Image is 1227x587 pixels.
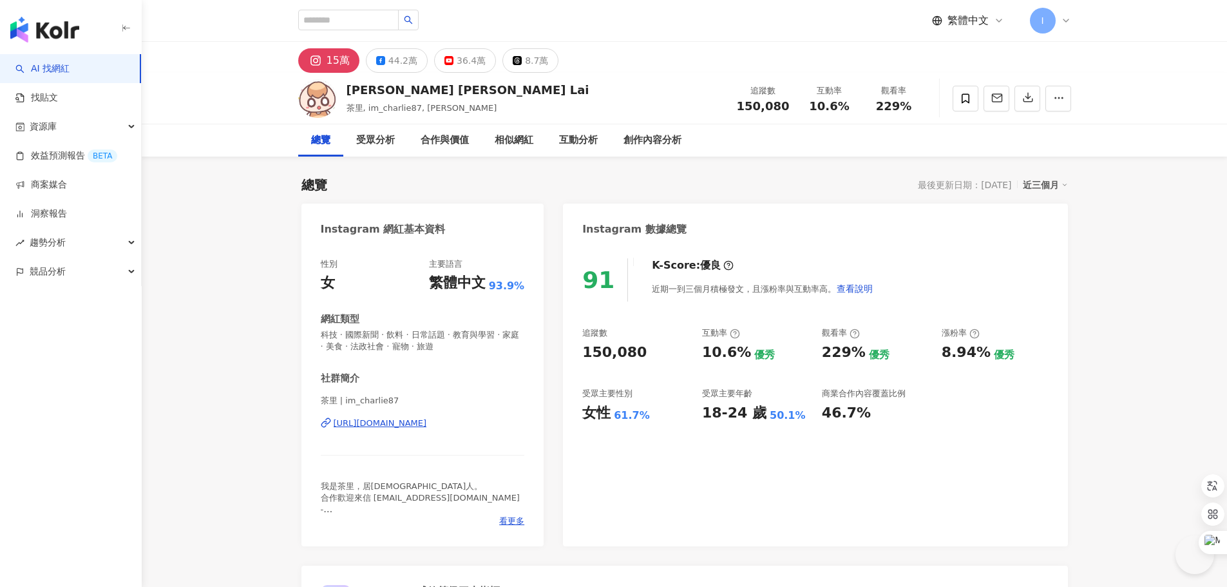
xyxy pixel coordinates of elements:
div: 追蹤數 [737,84,790,97]
div: 46.7% [822,403,871,423]
div: Instagram 數據總覽 [582,222,687,236]
a: searchAI 找網紅 [15,63,70,75]
div: [PERSON_NAME] [PERSON_NAME] Lai [347,82,589,98]
div: 最後更新日期：[DATE] [918,180,1011,190]
div: 61.7% [614,409,650,423]
div: 合作與價值 [421,133,469,148]
div: 總覽 [311,133,330,148]
div: 總覽 [301,176,327,194]
div: 近期一到三個月積極發文，且漲粉率與互動率高。 [652,276,873,302]
div: 150,080 [582,343,647,363]
span: 競品分析 [30,257,66,286]
div: K-Score : [652,258,734,273]
a: 效益預測報告BETA [15,149,117,162]
div: 主要語言 [429,258,462,270]
div: Instagram 網紅基本資料 [321,222,446,236]
button: 36.4萬 [434,48,496,73]
a: 商案媒合 [15,178,67,191]
span: I [1041,14,1043,28]
span: search [404,15,413,24]
div: 受眾分析 [356,133,395,148]
iframe: Help Scout Beacon - Open [1175,535,1214,574]
span: 看更多 [499,515,524,527]
button: 44.2萬 [366,48,428,73]
span: 10.6% [809,100,849,113]
div: 繁體中文 [429,273,486,293]
div: 36.4萬 [457,52,486,70]
div: 8.94% [942,343,991,363]
div: 互動率 [702,327,740,339]
span: 繁體中文 [947,14,989,28]
div: 女性 [582,403,611,423]
div: 互動分析 [559,133,598,148]
div: 10.6% [702,343,751,363]
span: rise [15,238,24,247]
a: 洞察報告 [15,207,67,220]
div: 8.7萬 [525,52,548,70]
img: logo [10,17,79,43]
div: 近三個月 [1023,177,1068,193]
button: 8.7萬 [502,48,558,73]
div: 性別 [321,258,338,270]
div: 漲粉率 [942,327,980,339]
div: 優秀 [754,348,775,362]
span: 趨勢分析 [30,228,66,257]
div: 互動率 [805,84,854,97]
span: 93.9% [489,279,525,293]
span: 229% [876,100,912,113]
div: 229% [822,343,866,363]
a: [URL][DOMAIN_NAME] [321,418,525,429]
div: 追蹤數 [582,327,607,339]
div: 觀看率 [870,84,918,97]
span: 科技 · 國際新聞 · 飲料 · 日常話題 · 教育與學習 · 家庭 · 美食 · 法政社會 · 寵物 · 旅遊 [321,329,525,352]
button: 查看說明 [836,276,873,302]
span: 資源庫 [30,112,57,141]
div: 受眾主要性別 [582,388,633,399]
span: 茶里 | im_charlie87 [321,395,525,407]
button: 15萬 [298,48,359,73]
div: 社群簡介 [321,372,359,385]
div: 受眾主要年齡 [702,388,752,399]
div: 91 [582,267,614,293]
div: 相似網紅 [495,133,533,148]
div: 女 [321,273,335,293]
span: 茶里, im_charlie87, [PERSON_NAME] [347,103,497,113]
img: KOL Avatar [298,79,337,118]
div: 商業合作內容覆蓋比例 [822,388,906,399]
div: 創作內容分析 [623,133,681,148]
div: [URL][DOMAIN_NAME] [334,418,427,429]
div: 44.2萬 [388,52,417,70]
span: 查看說明 [837,284,873,294]
div: 優秀 [869,348,889,362]
div: 觀看率 [822,327,860,339]
div: 50.1% [770,409,806,423]
div: 優良 [700,258,721,273]
div: 網紅類型 [321,313,359,326]
a: 找貼文 [15,91,58,104]
div: 15萬 [327,52,350,70]
div: 18-24 歲 [702,403,766,423]
span: 150,080 [737,99,790,113]
div: 優秀 [994,348,1014,362]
